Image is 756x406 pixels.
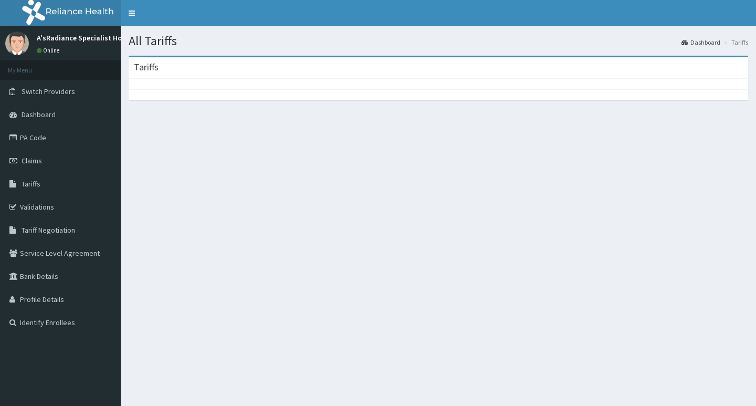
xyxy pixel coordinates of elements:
[22,156,42,165] span: Claims
[129,34,748,48] h1: All Tariffs
[134,63,159,72] h3: Tariffs
[22,87,75,96] span: Switch Providers
[37,47,62,54] a: Online
[5,32,29,55] img: User Image
[22,225,75,235] span: Tariff Negotiation
[721,38,748,47] li: Tariffs
[681,38,720,47] a: Dashboard
[22,179,40,189] span: Tariffs
[37,34,141,41] p: A'sRadiance Specialist Hospital
[22,110,56,119] span: Dashboard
